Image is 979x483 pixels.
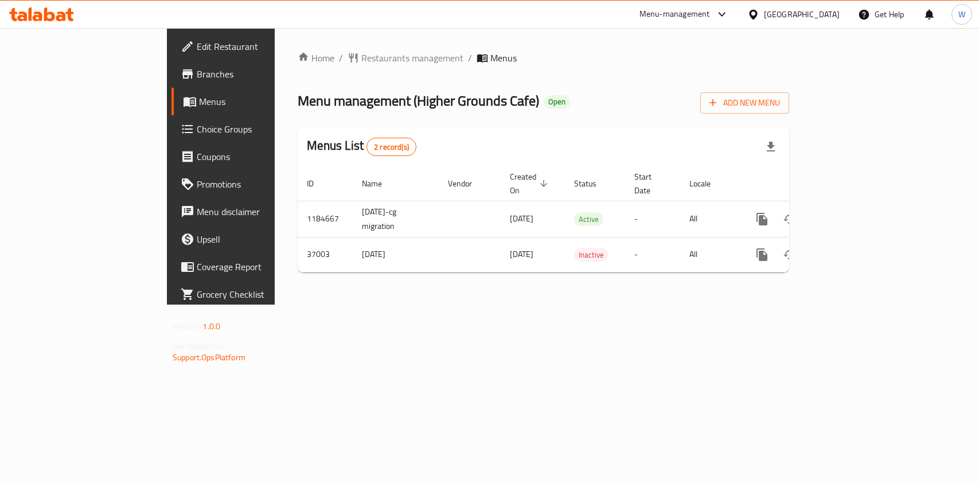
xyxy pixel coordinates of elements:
span: 1.0.0 [202,319,220,334]
span: Name [362,177,397,190]
nav: breadcrumb [298,51,789,65]
span: Active [574,213,603,226]
a: Upsell [171,225,330,253]
a: Menu disclaimer [171,198,330,225]
td: [DATE]-cg migration [353,201,439,237]
a: Coupons [171,143,330,170]
a: Branches [171,60,330,88]
td: - [625,201,680,237]
li: / [339,51,343,65]
span: Add New Menu [709,96,780,110]
th: Actions [739,166,868,201]
span: ID [307,177,329,190]
button: Change Status [776,241,804,268]
td: - [625,237,680,272]
a: Menus [171,88,330,115]
span: Menu management ( Higher Grounds Cafe ) [298,88,539,114]
a: Promotions [171,170,330,198]
span: Edit Restaurant [197,40,321,53]
span: Coupons [197,150,321,163]
span: Menus [490,51,517,65]
span: Get support on: [173,338,225,353]
div: [GEOGRAPHIC_DATA] [764,8,840,21]
span: Locale [689,177,726,190]
span: W [958,8,965,21]
span: Restaurants management [361,51,463,65]
a: Grocery Checklist [171,281,330,308]
a: Edit Restaurant [171,33,330,60]
span: Vendor [448,177,487,190]
span: Grocery Checklist [197,287,321,301]
h2: Menus List [307,137,416,156]
span: Inactive [574,248,609,262]
button: Add New Menu [700,92,789,114]
span: Promotions [197,177,321,191]
div: Open [544,95,570,109]
span: Menu disclaimer [197,205,321,219]
button: more [748,205,776,233]
span: Status [574,177,611,190]
span: Coverage Report [197,260,321,274]
div: Menu-management [639,7,710,21]
td: All [680,237,739,272]
span: Menus [199,95,321,108]
span: Choice Groups [197,122,321,136]
a: Coverage Report [171,253,330,281]
span: Version: [173,319,201,334]
span: Open [544,97,570,107]
button: more [748,241,776,268]
span: Branches [197,67,321,81]
td: All [680,201,739,237]
div: Active [574,212,603,226]
div: Export file [757,133,785,161]
span: [DATE] [510,211,533,226]
div: Total records count [366,138,416,156]
span: Created On [510,170,551,197]
a: Choice Groups [171,115,330,143]
span: [DATE] [510,247,533,262]
li: / [468,51,472,65]
span: Upsell [197,232,321,246]
button: Change Status [776,205,804,233]
a: Restaurants management [348,51,463,65]
a: Support.OpsPlatform [173,350,245,365]
span: Start Date [634,170,666,197]
span: 2 record(s) [367,142,416,153]
td: [DATE] [353,237,439,272]
table: enhanced table [298,166,868,272]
